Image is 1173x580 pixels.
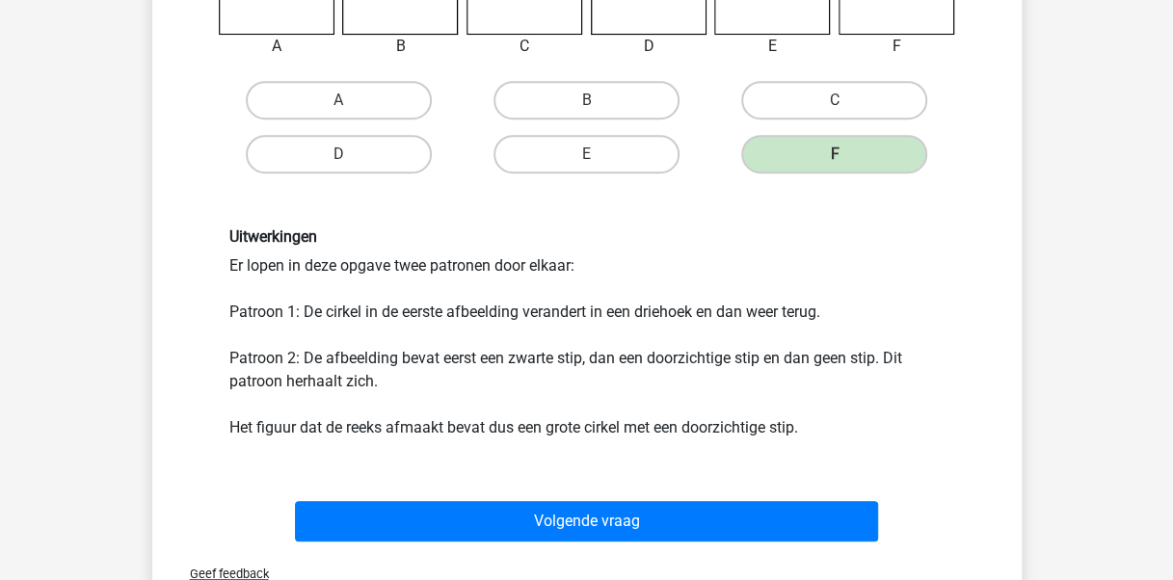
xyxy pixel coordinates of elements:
label: F [741,135,927,173]
div: B [328,35,473,58]
label: B [493,81,680,119]
div: F [824,35,970,58]
div: Er lopen in deze opgave twee patronen door elkaar: Patroon 1: De cirkel in de eerste afbeelding v... [215,227,959,438]
button: Volgende vraag [295,501,878,541]
div: A [204,35,350,58]
div: C [452,35,598,58]
label: A [246,81,432,119]
label: D [246,135,432,173]
label: E [493,135,680,173]
div: D [576,35,722,58]
label: C [741,81,927,119]
div: E [700,35,845,58]
h6: Uitwerkingen [229,227,945,246]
